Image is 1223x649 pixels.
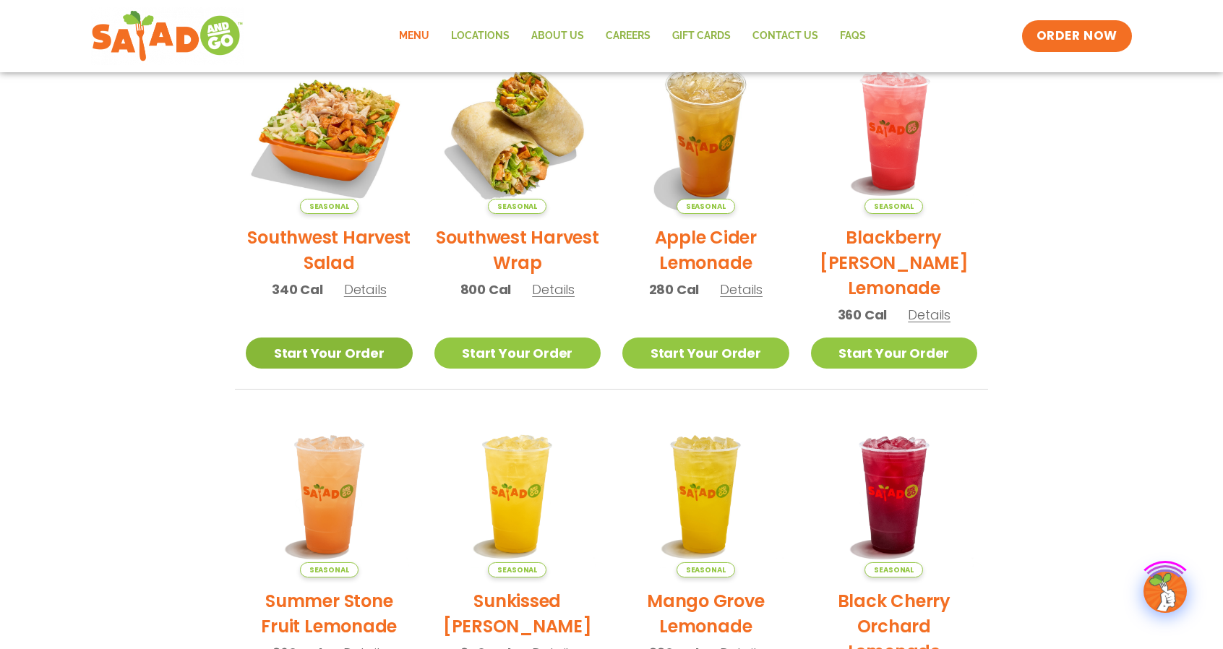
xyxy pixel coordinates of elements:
a: Start Your Order [434,338,601,369]
span: Seasonal [488,199,546,214]
span: 360 Cal [838,305,888,324]
span: ORDER NOW [1037,27,1117,45]
span: 280 Cal [649,280,700,299]
a: ORDER NOW [1022,20,1132,52]
a: Start Your Order [246,338,413,369]
span: Details [344,280,387,298]
span: Seasonal [677,562,735,577]
a: Menu [388,20,440,53]
img: Product photo for Summer Stone Fruit Lemonade [246,411,413,578]
a: Start Your Order [811,338,978,369]
span: Seasonal [300,562,359,577]
span: Details [532,280,575,298]
img: Product photo for Southwest Harvest Salad [246,47,413,214]
img: Product photo for Mango Grove Lemonade [622,411,789,578]
a: Locations [440,20,520,53]
a: GIFT CARDS [661,20,742,53]
img: new-SAG-logo-768×292 [91,7,244,65]
a: Start Your Order [622,338,789,369]
h2: Southwest Harvest Salad [246,225,413,275]
h2: Summer Stone Fruit Lemonade [246,588,413,639]
h2: Mango Grove Lemonade [622,588,789,639]
a: Contact Us [742,20,829,53]
h2: Sunkissed [PERSON_NAME] [434,588,601,639]
img: Product photo for Black Cherry Orchard Lemonade [811,411,978,578]
img: Product photo for Sunkissed Yuzu Lemonade [434,411,601,578]
span: 800 Cal [460,280,512,299]
span: Seasonal [300,199,359,214]
nav: Menu [388,20,877,53]
span: Seasonal [677,199,735,214]
span: Seasonal [864,199,923,214]
h2: Blackberry [PERSON_NAME] Lemonade [811,225,978,301]
h2: Southwest Harvest Wrap [434,225,601,275]
img: Product photo for Blackberry Bramble Lemonade [811,47,978,214]
a: FAQs [829,20,877,53]
a: Careers [595,20,661,53]
span: Seasonal [864,562,923,577]
span: Details [908,306,950,324]
span: Details [720,280,763,298]
a: About Us [520,20,595,53]
span: Seasonal [488,562,546,577]
h2: Apple Cider Lemonade [622,225,789,275]
span: 340 Cal [272,280,323,299]
img: Product photo for Southwest Harvest Wrap [434,47,601,214]
img: Product photo for Apple Cider Lemonade [622,47,789,214]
